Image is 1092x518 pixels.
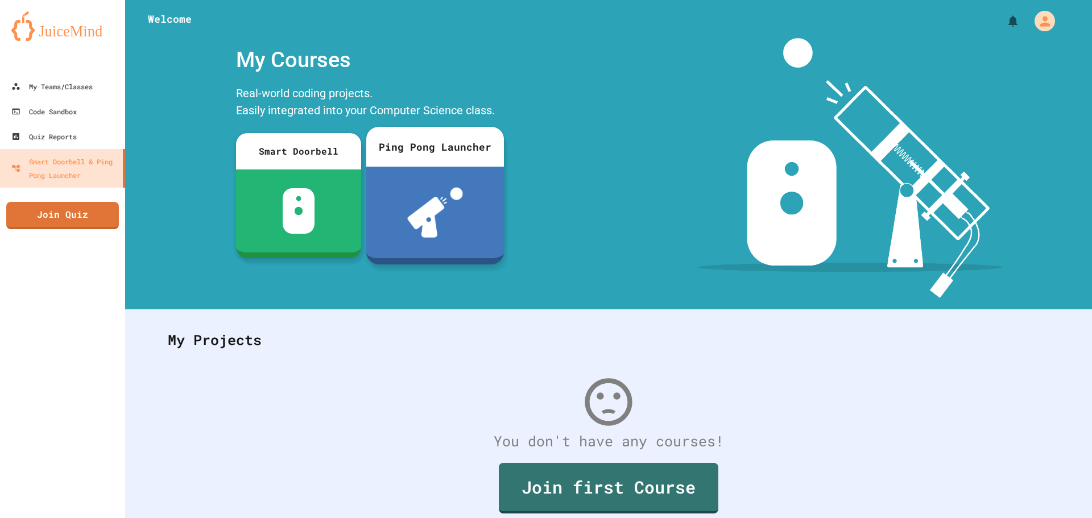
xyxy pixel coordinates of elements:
div: My Courses [230,38,503,82]
img: sdb-white.svg [283,188,315,234]
img: banner-image-my-projects.png [698,38,1003,298]
img: ppl-with-ball.png [407,188,463,238]
a: Join Quiz [6,202,119,229]
div: My Projects [156,318,1061,362]
a: Join first Course [499,463,718,513]
div: Smart Doorbell [236,133,361,169]
div: My Account [1023,8,1058,34]
div: My Notifications [985,11,1023,31]
div: Ping Pong Launcher [366,127,504,167]
div: Smart Doorbell & Ping Pong Launcher [11,155,118,182]
div: Code Sandbox [11,105,77,118]
div: My Teams/Classes [11,80,93,93]
div: You don't have any courses! [156,430,1061,452]
div: Quiz Reports [11,130,77,143]
div: Real-world coding projects. Easily integrated into your Computer Science class. [230,82,503,125]
img: logo-orange.svg [11,11,114,41]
